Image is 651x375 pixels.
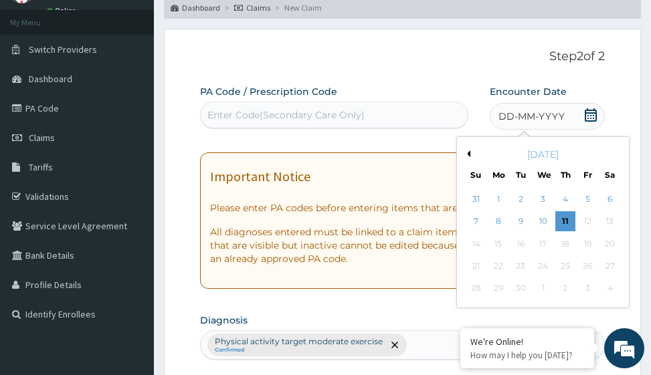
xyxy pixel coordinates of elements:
div: Choose Friday, September 5th, 2025 [577,189,597,209]
div: Not available Sunday, September 14th, 2025 [466,234,486,254]
div: Not available Friday, September 26th, 2025 [577,256,597,276]
div: We're Online! [470,336,584,348]
div: Mo [492,169,504,180]
span: DD-MM-YYYY [498,110,565,123]
p: How may I help you today? [470,350,584,361]
label: PA Code / Prescription Code [200,85,337,98]
div: Not available Thursday, September 18th, 2025 [555,234,575,254]
div: Not available Thursday, October 2nd, 2025 [555,279,575,299]
div: Not available Sunday, September 21st, 2025 [466,256,486,276]
div: Not available Thursday, September 25th, 2025 [555,256,575,276]
div: Fr [582,169,593,180]
div: Chat with us now [70,75,225,92]
div: Choose Monday, September 8th, 2025 [488,212,508,232]
div: Th [560,169,571,180]
div: Not available Saturday, September 20th, 2025 [600,234,620,254]
div: Choose Thursday, September 11th, 2025 [555,212,575,232]
div: Choose Wednesday, September 3rd, 2025 [533,189,553,209]
h1: Important Notice [210,169,310,184]
div: Not available Saturday, September 27th, 2025 [600,256,620,276]
button: Previous Month [464,150,470,157]
div: Choose Saturday, September 6th, 2025 [600,189,620,209]
label: Encounter Date [490,85,567,98]
li: New Claim [272,2,322,13]
div: Choose Thursday, September 4th, 2025 [555,189,575,209]
div: Choose Sunday, August 31st, 2025 [466,189,486,209]
div: Not available Tuesday, September 30th, 2025 [510,279,531,299]
img: d_794563401_company_1708531726252_794563401 [25,67,54,100]
div: Tu [515,169,527,180]
div: Not available Monday, September 29th, 2025 [488,279,508,299]
div: Not available Wednesday, September 24th, 2025 [533,256,553,276]
div: Choose Monday, September 1st, 2025 [488,189,508,209]
p: All diagnoses entered must be linked to a claim item. Diagnosis & Claim Items that are visible bu... [210,225,594,265]
div: Not available Saturday, September 13th, 2025 [600,212,620,232]
div: Su [470,169,482,180]
a: Claims [234,2,270,13]
span: Dashboard [29,73,72,85]
div: Not available Wednesday, September 17th, 2025 [533,234,553,254]
div: Choose Tuesday, September 2nd, 2025 [510,189,531,209]
div: Enter Code(Secondary Care Only) [207,108,365,122]
div: We [537,169,549,180]
div: Not available Tuesday, September 16th, 2025 [510,234,531,254]
div: Minimize live chat window [219,7,252,39]
div: Not available Friday, September 12th, 2025 [577,212,597,232]
a: Dashboard [171,2,220,13]
div: Sa [604,169,616,180]
label: Diagnosis [200,314,248,327]
div: [DATE] [462,148,624,161]
p: Step 2 of 2 [200,49,604,64]
span: Switch Providers [29,43,97,55]
div: Choose Sunday, September 7th, 2025 [466,212,486,232]
div: month 2025-09 [465,189,621,300]
div: Not available Sunday, September 28th, 2025 [466,279,486,299]
div: Not available Monday, September 22nd, 2025 [488,256,508,276]
div: Not available Tuesday, September 23rd, 2025 [510,256,531,276]
div: Not available Monday, September 15th, 2025 [488,234,508,254]
span: We're online! [78,106,185,241]
p: Please enter PA codes before entering items that are not attached to a PA code [210,201,594,215]
div: Not available Wednesday, October 1st, 2025 [533,279,553,299]
div: Not available Saturday, October 4th, 2025 [600,279,620,299]
span: Claims [29,132,55,144]
a: Online [47,6,79,15]
div: Choose Wednesday, September 10th, 2025 [533,212,553,232]
div: Not available Friday, September 19th, 2025 [577,234,597,254]
div: Not available Friday, October 3rd, 2025 [577,279,597,299]
span: Tariffs [29,161,53,173]
textarea: Type your message and hit 'Enter' [7,241,255,287]
div: Choose Tuesday, September 9th, 2025 [510,212,531,232]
